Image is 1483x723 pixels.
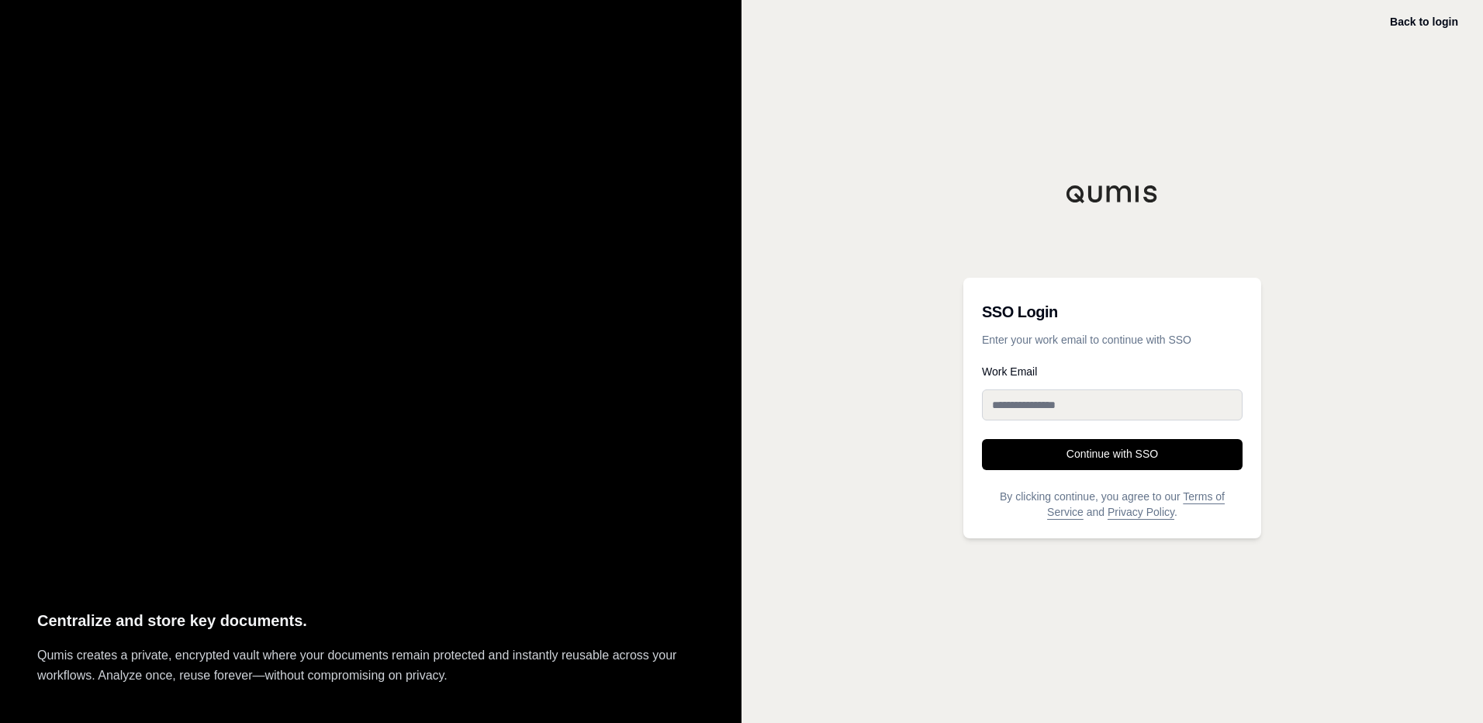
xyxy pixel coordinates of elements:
img: Qumis [1066,185,1159,203]
p: Enter your work email to continue with SSO [982,332,1243,348]
a: Back to login [1390,16,1458,28]
p: Centralize and store key documents. [37,608,704,634]
p: By clicking continue, you agree to our and . [982,489,1243,520]
a: Privacy Policy [1108,506,1174,518]
p: Qumis creates a private, encrypted vault where your documents remain protected and instantly reus... [37,645,704,686]
label: Work Email [982,366,1243,377]
button: Continue with SSO [982,439,1243,470]
h3: SSO Login [982,296,1243,327]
